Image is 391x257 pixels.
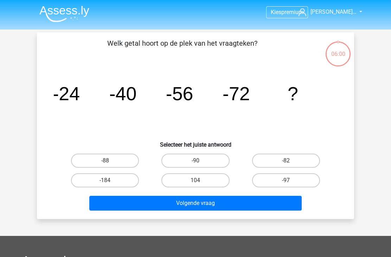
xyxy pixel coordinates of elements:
span: [PERSON_NAME]… [310,8,357,15]
img: Assessly [39,6,89,22]
label: -97 [252,173,320,187]
h6: Selecteer het juiste antwoord [48,136,343,148]
button: Volgende vraag [89,196,302,211]
label: -82 [252,154,320,168]
p: Welk getal hoort op de plek van het vraagteken? [48,38,316,59]
span: premium [281,9,303,15]
span: Kies [271,9,281,15]
a: [PERSON_NAME]… [296,8,357,16]
tspan: -24 [52,83,80,104]
tspan: -40 [109,83,137,104]
label: 104 [161,173,229,187]
tspan: -56 [166,83,193,104]
a: Kiespremium [267,7,308,17]
tspan: ? [288,83,298,104]
tspan: -72 [223,83,250,104]
div: 06:00 [325,41,351,58]
label: -184 [71,173,139,187]
label: -90 [161,154,229,168]
label: -88 [71,154,139,168]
